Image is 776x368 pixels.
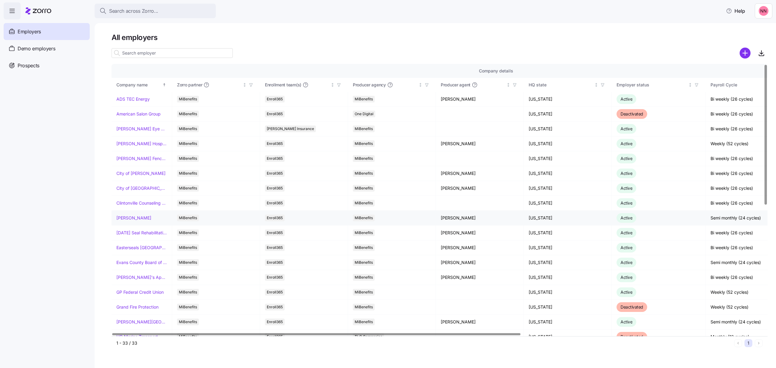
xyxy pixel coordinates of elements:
span: MiBenefits [179,274,197,281]
button: Previous page [734,339,742,347]
svg: add icon [740,48,751,59]
span: Enroll365 [267,304,283,310]
h1: All employers [112,33,768,42]
div: Not sorted [688,83,692,87]
span: Active [620,156,632,161]
td: [US_STATE] [524,107,612,122]
span: Enroll365 [267,111,283,117]
th: Zorro partnerNot sorted [172,78,260,92]
span: Enrollment team(s) [265,82,301,88]
a: [PERSON_NAME]'s Appliance/[PERSON_NAME]'s Academy/Fluid Services [116,274,167,280]
td: [US_STATE] [524,196,612,211]
span: MiBenefits [179,155,197,162]
span: Active [620,245,632,250]
span: Enroll365 [267,96,283,102]
td: [US_STATE] [524,136,612,151]
td: [PERSON_NAME] [436,240,524,255]
span: Enroll365 [267,140,283,147]
span: Help [726,7,745,15]
span: MiBenefits [355,215,373,221]
button: Next page [755,339,763,347]
a: Employers [4,23,90,40]
td: [PERSON_NAME] [436,166,524,181]
a: [PERSON_NAME] Eye Associates [116,126,167,132]
div: Company name [116,82,161,88]
span: MiBenefits [355,259,373,266]
span: Demo employers [18,45,55,52]
td: [US_STATE] [524,255,612,270]
span: MiBenefits [355,319,373,325]
td: [US_STATE] [524,151,612,166]
span: Active [620,319,632,324]
span: Enroll365 [267,274,283,281]
span: MiBenefits [179,244,197,251]
span: One Digital [355,111,373,117]
td: [US_STATE] [524,211,612,226]
span: Enroll365 [267,259,283,266]
span: MiBenefits [179,111,197,117]
span: MiBenefits [179,96,197,102]
span: Deactivated [620,304,643,309]
span: MiBenefits [355,289,373,296]
span: MiBenefits [355,125,373,132]
span: MiBenefits [355,96,373,102]
span: MiBenefits [179,319,197,325]
td: [US_STATE] [524,92,612,107]
td: [US_STATE] [524,226,612,240]
a: Clintonville Counseling and Wellness [116,200,167,206]
span: Enroll365 [267,319,283,325]
a: City of [PERSON_NAME] [116,170,166,176]
span: Enroll365 [267,200,283,206]
th: Company nameSorted ascending [112,78,172,92]
span: [PERSON_NAME] Insurance [267,125,314,132]
span: Employers [18,28,41,35]
th: Enrollment team(s)Not sorted [260,78,348,92]
div: Not sorted [242,83,247,87]
span: Active [620,200,632,206]
span: Active [620,230,632,235]
a: [PERSON_NAME] Hospitality [116,141,167,147]
a: Prospects [4,57,90,74]
a: [PERSON_NAME][GEOGRAPHIC_DATA][DEMOGRAPHIC_DATA] [116,319,167,325]
span: MiBenefits [179,215,197,221]
div: Payroll Cycle [711,82,775,88]
img: 37cb906d10cb440dd1cb011682786431 [759,6,768,16]
span: MiBenefits [355,140,373,147]
span: Search across Zorro... [109,7,158,15]
span: MiBenefits [355,229,373,236]
span: Enroll365 [267,215,283,221]
th: HQ stateNot sorted [524,78,612,92]
span: MiBenefits [179,289,197,296]
span: Active [620,289,632,295]
button: 1 [744,339,752,347]
th: Producer agencyNot sorted [348,78,436,92]
span: MiBenefits [179,304,197,310]
td: [US_STATE] [524,270,612,285]
span: Enroll365 [267,244,283,251]
span: Enroll365 [267,155,283,162]
td: [PERSON_NAME] [436,226,524,240]
div: Sorted ascending [162,83,166,87]
span: Producer agent [441,82,470,88]
span: Enroll365 [267,185,283,192]
span: Enroll365 [267,229,283,236]
a: GP Federal Credit Union [116,289,164,295]
td: [US_STATE] [524,181,612,196]
td: [US_STATE] [524,240,612,255]
div: Not sorted [506,83,510,87]
input: Search employer [112,48,233,58]
th: Employer statusNot sorted [612,78,706,92]
span: Enroll365 [267,289,283,296]
td: [PERSON_NAME] [436,270,524,285]
td: [US_STATE] [524,166,612,181]
span: MiBenefits [355,185,373,192]
button: Search across Zorro... [95,4,216,18]
a: [PERSON_NAME] [116,215,151,221]
div: Employer status [617,82,687,88]
td: [US_STATE] [524,315,612,330]
td: [PERSON_NAME] [436,92,524,107]
div: HQ state [529,82,593,88]
span: Active [620,126,632,131]
span: Active [620,96,632,102]
span: MiBenefits [179,229,197,236]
